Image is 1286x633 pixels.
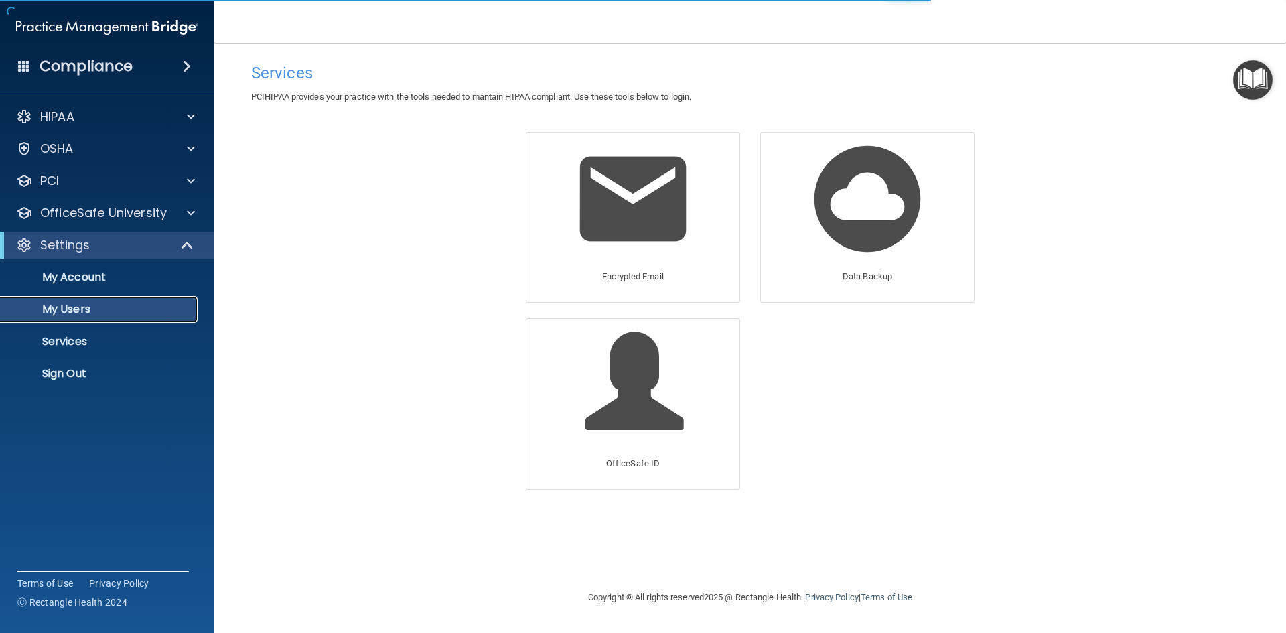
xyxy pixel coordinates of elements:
[602,269,664,285] p: Encrypted Email
[17,595,127,609] span: Ⓒ Rectangle Health 2024
[40,57,133,76] h4: Compliance
[251,64,1249,82] h4: Services
[804,135,931,263] img: Data Backup
[805,592,858,602] a: Privacy Policy
[251,92,691,102] span: PCIHIPAA provides your practice with the tools needed to mantain HIPAA compliant. Use these tools...
[16,141,195,157] a: OSHA
[526,132,740,303] a: Encrypted Email Encrypted Email
[9,303,192,316] p: My Users
[526,318,740,489] a: OfficeSafe ID
[861,592,912,602] a: Terms of Use
[40,173,59,189] p: PCI
[9,271,192,284] p: My Account
[16,205,195,221] a: OfficeSafe University
[17,577,73,590] a: Terms of Use
[760,132,975,303] a: Data Backup Data Backup
[843,269,892,285] p: Data Backup
[9,367,192,380] p: Sign Out
[606,455,660,472] p: OfficeSafe ID
[89,577,149,590] a: Privacy Policy
[1233,60,1273,100] button: Open Resource Center
[16,173,195,189] a: PCI
[40,109,74,125] p: HIPAA
[40,141,74,157] p: OSHA
[40,205,167,221] p: OfficeSafe University
[16,14,198,41] img: PMB logo
[569,135,697,263] img: Encrypted Email
[40,237,90,253] p: Settings
[16,237,194,253] a: Settings
[9,335,192,348] p: Services
[16,109,195,125] a: HIPAA
[506,576,995,619] div: Copyright © All rights reserved 2025 @ Rectangle Health | |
